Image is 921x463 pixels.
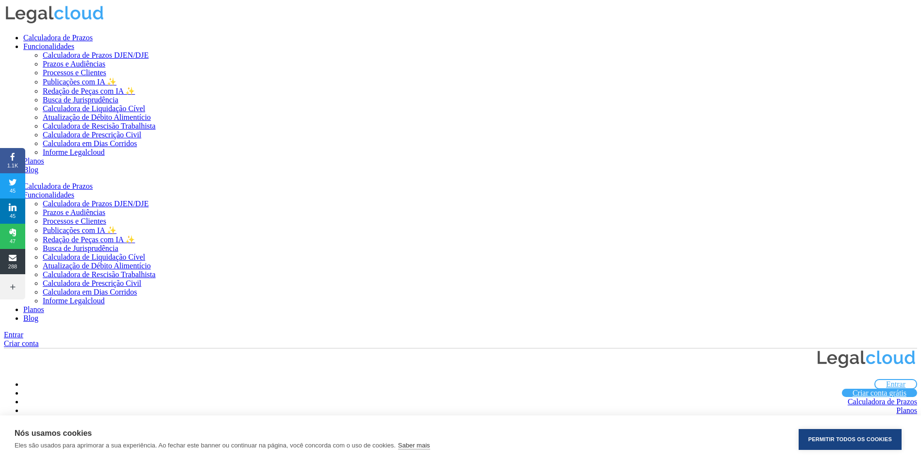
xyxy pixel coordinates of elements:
[4,331,23,339] a: Entrar
[43,288,137,296] a: Calculadora em Dias Corridos
[15,429,92,437] strong: Nós usamos cookies
[43,199,149,208] a: Calculadora de Prazos DJEN/DJE
[842,389,917,397] a: Criar conta grátis
[816,348,917,370] img: Logo da Legalcloud
[43,270,155,279] a: Calculadora de Rescisão Trabalhista
[43,279,141,287] a: Calculadora de Prescrição Civil
[43,104,145,113] a: Calculadora de Liquidação Cível
[43,244,118,252] a: Busca de Jurisprudência
[43,139,137,148] a: Calculadora em Dias Corridos
[43,87,135,95] a: Redação de Peças com IA ✨
[43,297,105,305] a: Informe Legalcloud
[23,305,44,314] a: Planos
[43,96,118,104] a: Busca de Jurisprudência
[23,42,74,50] a: Funcionalidades
[23,165,38,174] a: Blog
[43,78,117,86] a: Publicações com IA ✨
[43,122,155,130] a: Calculadora de Rescisão Trabalhista
[43,148,105,156] a: Informe Legalcloud
[43,217,106,225] a: Processos e Clientes
[848,397,917,406] a: Calculadora de Prazos
[799,429,902,450] button: Permitir Todos os Cookies
[43,113,151,121] a: Atualização de Débito Alimentício
[874,379,917,389] a: Entrar
[43,51,149,59] a: Calculadora de Prazos DJEN/DJE
[896,406,917,414] a: Planos
[43,235,135,244] a: Redação de Peças com IA ✨
[43,208,105,216] a: Prazos e Audiências
[15,442,396,449] p: Eles são usados para aprimorar a sua experiência. Ao fechar este banner ou continuar na página, v...
[902,415,917,423] a: Blog
[43,253,145,261] a: Calculadora de Liquidação Cível
[23,157,44,165] a: Planos
[23,33,93,42] a: Calculadora de Prazos
[43,60,105,68] a: Prazos e Audiências
[398,442,430,449] a: Saber mais
[23,314,38,322] a: Blog
[43,262,151,270] a: Atualização de Débito Alimentício
[43,68,106,77] a: Processos e Clientes
[4,4,105,26] img: Legalcloud Logo
[4,339,39,347] a: Criar conta
[23,182,93,190] a: Calculadora de Prazos
[43,131,141,139] a: Calculadora de Prescrição Civil
[43,226,117,234] a: Publicações com IA ✨
[23,191,74,199] a: Funcionalidades
[4,19,105,27] a: Logo da Legalcloud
